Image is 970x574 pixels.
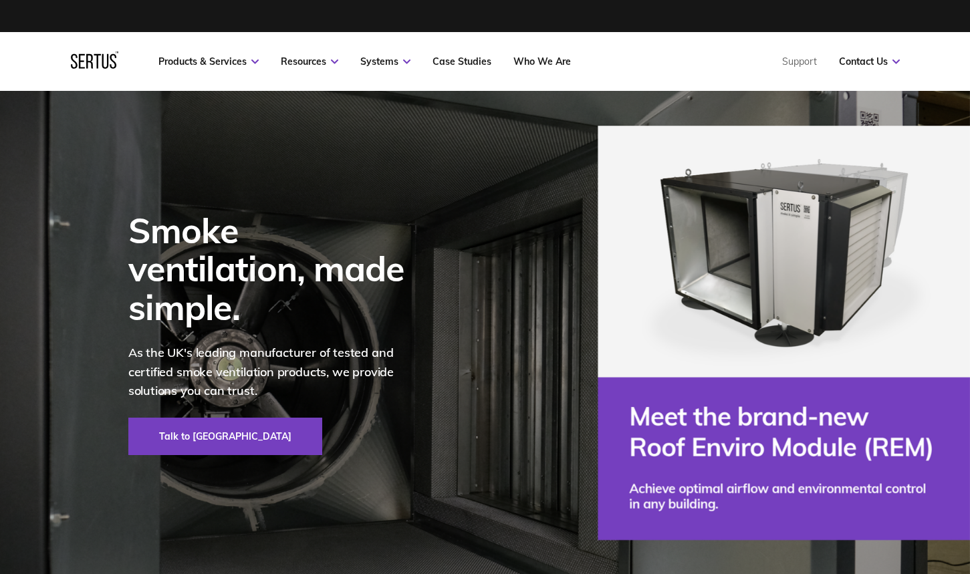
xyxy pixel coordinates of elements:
a: Systems [360,55,410,67]
a: Who We Are [513,55,571,67]
p: As the UK's leading manufacturer of tested and certified smoke ventilation products, we provide s... [128,343,422,401]
a: Talk to [GEOGRAPHIC_DATA] [128,418,322,455]
a: Case Studies [433,55,491,67]
a: Support [782,55,817,67]
a: Products & Services [158,55,259,67]
a: Resources [281,55,338,67]
div: Smoke ventilation, made simple. [128,211,422,326]
a: Contact Us [839,55,900,67]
